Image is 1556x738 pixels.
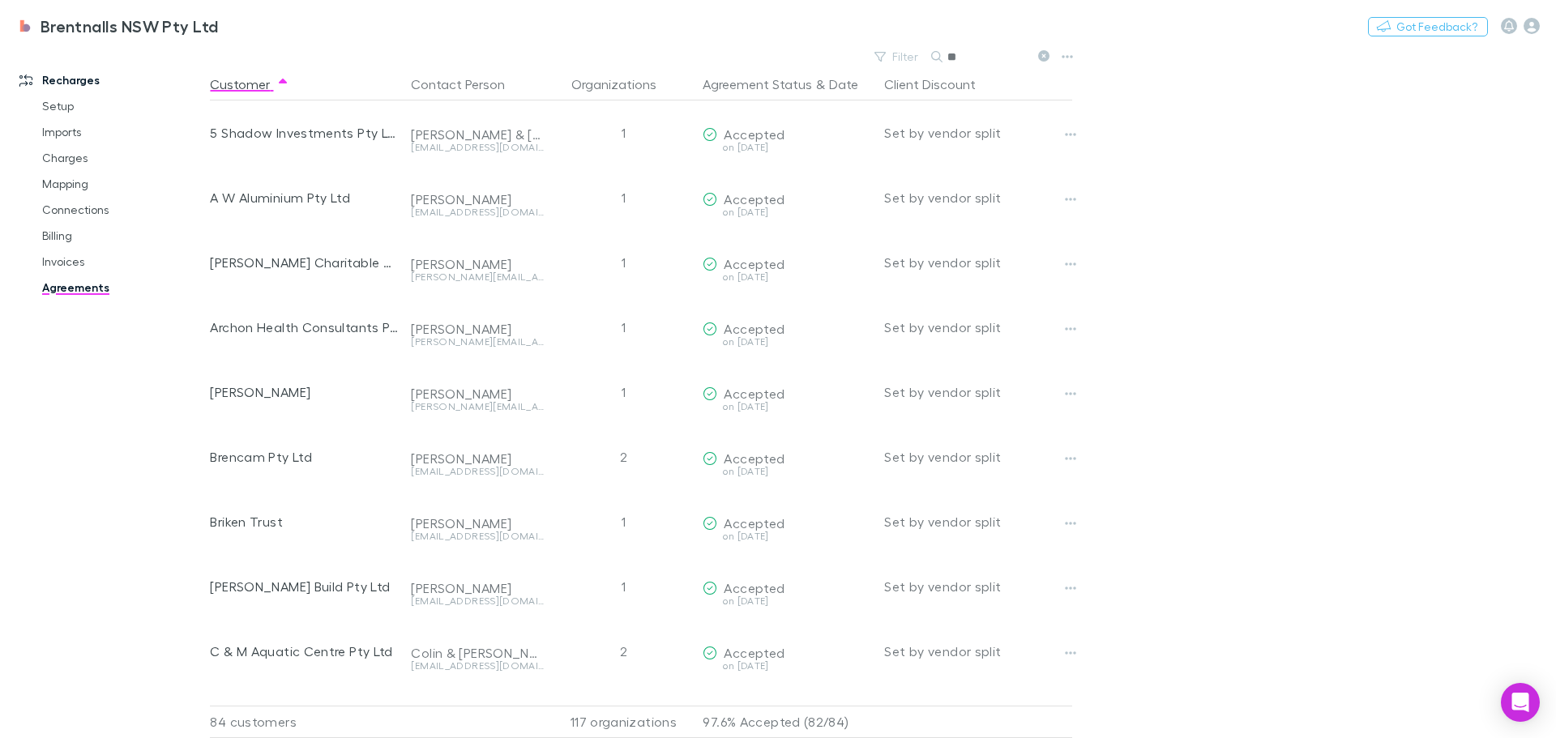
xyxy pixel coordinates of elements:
[1368,17,1488,36] button: Got Feedback?
[550,424,696,489] div: 2
[26,119,219,145] a: Imports
[1501,683,1540,722] div: Open Intercom Messenger
[724,645,784,660] span: Accepted
[724,450,784,466] span: Accepted
[550,165,696,230] div: 1
[550,489,696,554] div: 1
[884,554,1072,619] div: Set by vendor split
[703,337,871,347] div: on [DATE]
[724,191,784,207] span: Accepted
[210,619,398,684] div: C & M Aquatic Centre Pty Ltd
[703,467,871,476] div: on [DATE]
[703,272,871,282] div: on [DATE]
[210,489,398,554] div: Briken Trust
[411,126,544,143] div: [PERSON_NAME] & [PERSON_NAME]
[41,16,219,36] h3: Brentnalls NSW Pty Ltd
[411,402,544,412] div: [PERSON_NAME][EMAIL_ADDRESS][DOMAIN_NAME]
[550,706,696,738] div: 117 organizations
[724,321,784,336] span: Accepted
[724,386,784,401] span: Accepted
[411,531,544,541] div: [EMAIL_ADDRESS][DOMAIN_NAME]
[884,295,1072,360] div: Set by vendor split
[26,145,219,171] a: Charges
[884,100,1072,165] div: Set by vendor split
[26,275,219,301] a: Agreements
[884,489,1072,554] div: Set by vendor split
[550,360,696,424] div: 1
[703,596,871,606] div: on [DATE]
[884,619,1072,684] div: Set by vendor split
[210,360,398,424] div: [PERSON_NAME]
[884,165,1072,230] div: Set by vendor split
[411,337,544,347] div: [PERSON_NAME][EMAIL_ADDRESS][DOMAIN_NAME]
[411,207,544,217] div: [EMAIL_ADDRESS][DOMAIN_NAME]
[210,706,404,738] div: 84 customers
[724,256,784,271] span: Accepted
[866,47,928,66] button: Filter
[703,143,871,152] div: on [DATE]
[411,386,544,402] div: [PERSON_NAME]
[884,68,995,100] button: Client Discount
[16,16,34,36] img: Brentnalls NSW Pty Ltd's Logo
[724,515,784,531] span: Accepted
[210,100,398,165] div: 5 Shadow Investments Pty Ltd
[703,402,871,412] div: on [DATE]
[724,580,784,595] span: Accepted
[210,424,398,489] div: Brencam Pty Ltd
[884,360,1072,424] div: Set by vendor split
[210,165,398,230] div: A W Aluminium Pty Ltd
[411,515,544,531] div: [PERSON_NAME]
[703,661,871,671] div: on [DATE]
[884,230,1072,295] div: Set by vendor split
[411,580,544,596] div: [PERSON_NAME]
[411,272,544,282] div: [PERSON_NAME][EMAIL_ADDRESS][DOMAIN_NAME]
[3,67,219,93] a: Recharges
[550,554,696,619] div: 1
[884,424,1072,489] div: Set by vendor split
[210,554,398,619] div: [PERSON_NAME] Build Pty Ltd
[411,256,544,272] div: [PERSON_NAME]
[411,645,544,661] div: Colin & [PERSON_NAME] C & M Aquatic Centre Pty Ltd
[550,100,696,165] div: 1
[724,126,784,142] span: Accepted
[571,68,676,100] button: Organizations
[703,207,871,217] div: on [DATE]
[26,223,219,249] a: Billing
[550,619,696,684] div: 2
[411,596,544,606] div: [EMAIL_ADDRESS][DOMAIN_NAME]
[550,295,696,360] div: 1
[210,230,398,295] div: [PERSON_NAME] Charitable Trust
[703,531,871,541] div: on [DATE]
[703,68,812,100] button: Agreement Status
[703,68,871,100] div: &
[26,171,219,197] a: Mapping
[829,68,858,100] button: Date
[26,197,219,223] a: Connections
[411,450,544,467] div: [PERSON_NAME]
[411,467,544,476] div: [EMAIL_ADDRESS][DOMAIN_NAME]
[550,230,696,295] div: 1
[210,68,289,100] button: Customer
[411,191,544,207] div: [PERSON_NAME]
[703,706,871,737] p: 97.6% Accepted (82/84)
[6,6,229,45] a: Brentnalls NSW Pty Ltd
[411,661,544,671] div: [EMAIL_ADDRESS][DOMAIN_NAME]
[411,321,544,337] div: [PERSON_NAME]
[26,249,219,275] a: Invoices
[411,68,524,100] button: Contact Person
[210,295,398,360] div: Archon Health Consultants Pty Ltd
[411,143,544,152] div: [EMAIL_ADDRESS][DOMAIN_NAME]
[26,93,219,119] a: Setup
